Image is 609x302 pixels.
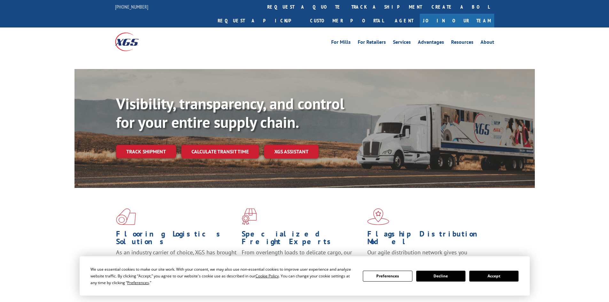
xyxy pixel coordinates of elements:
h1: Flooring Logistics Solutions [116,230,237,249]
span: Preferences [127,280,149,285]
a: For Mills [331,40,351,47]
span: Cookie Policy [255,273,279,279]
a: XGS ASSISTANT [264,145,319,159]
h1: Flagship Distribution Model [367,230,488,249]
img: xgs-icon-focused-on-flooring-red [242,208,257,225]
img: xgs-icon-flagship-distribution-model-red [367,208,389,225]
span: As an industry carrier of choice, XGS has brought innovation and dedication to flooring logistics... [116,249,237,271]
img: xgs-icon-total-supply-chain-intelligence-red [116,208,136,225]
a: Request a pickup [213,14,305,27]
a: [PHONE_NUMBER] [115,4,148,10]
span: Our agile distribution network gives you nationwide inventory management on demand. [367,249,485,264]
div: Cookie Consent Prompt [80,256,530,296]
a: Services [393,40,411,47]
a: Resources [451,40,473,47]
a: Join Our Team [420,14,494,27]
a: Advantages [418,40,444,47]
b: Visibility, transparency, and control for your entire supply chain. [116,94,344,132]
a: Customer Portal [305,14,388,27]
a: Calculate transit time [181,145,259,159]
button: Preferences [363,271,412,282]
div: We use essential cookies to make our site work. With your consent, we may also use non-essential ... [90,266,355,286]
a: For Retailers [358,40,386,47]
button: Accept [469,271,519,282]
a: Track shipment [116,145,176,158]
p: From overlength loads to delicate cargo, our experienced staff knows the best way to move your fr... [242,249,363,277]
a: Agent [388,14,420,27]
h1: Specialized Freight Experts [242,230,363,249]
button: Decline [416,271,465,282]
a: About [480,40,494,47]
